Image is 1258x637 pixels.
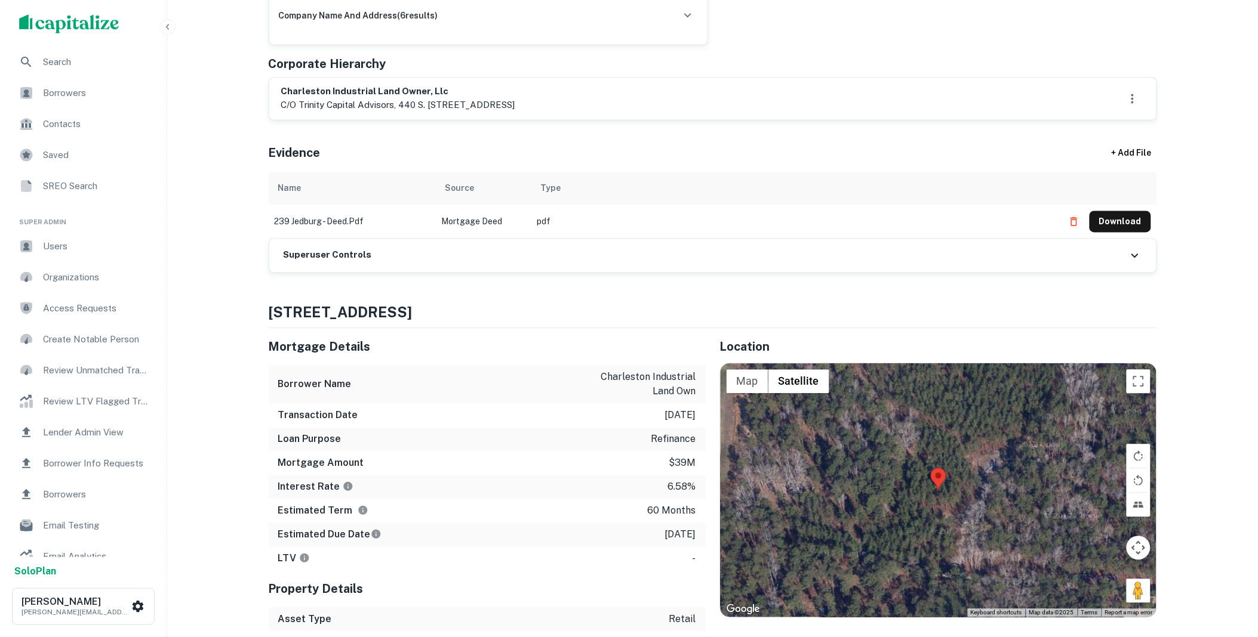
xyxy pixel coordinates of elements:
[727,370,768,394] button: Show street map
[10,48,157,76] div: Search
[720,338,1157,356] h5: Location
[358,505,368,516] svg: Term is based on a standard schedule for this type of loan.
[10,356,157,385] a: Review Unmatched Transactions
[1127,469,1151,493] button: Rotate map counterclockwise
[1063,212,1085,231] button: Delete file
[269,144,321,162] h5: Evidence
[43,332,150,347] span: Create Notable Person
[10,203,157,232] li: Super Admin
[269,580,706,598] h5: Property Details
[14,565,56,577] strong: Solo Plan
[43,179,150,193] span: SREO Search
[43,55,150,69] span: Search
[269,338,706,356] h5: Mortgage Details
[668,480,696,494] p: 6.58%
[278,409,358,423] h6: Transaction Date
[284,249,372,262] h6: Superuser Controls
[669,456,696,471] p: $39m
[278,480,353,494] h6: Interest Rate
[648,504,696,518] p: 60 months
[278,504,368,518] h6: Estimated Term
[278,456,364,471] h6: Mortgage Amount
[12,588,155,625] button: [PERSON_NAME][PERSON_NAME][EMAIL_ADDRESS][DOMAIN_NAME]
[278,432,342,447] h6: Loan Purpose
[278,181,302,196] div: Name
[269,302,1157,323] h4: [STREET_ADDRESS]
[724,602,763,617] img: Google
[10,110,157,138] a: Contacts
[1090,143,1174,165] div: + Add File
[43,86,150,100] span: Borrowers
[10,449,157,478] a: Borrower Info Requests
[278,552,310,566] h6: LTV
[278,378,352,392] h6: Borrower Name
[269,55,386,73] h5: Corporate Hierarchy
[21,607,129,617] p: [PERSON_NAME][EMAIL_ADDRESS][DOMAIN_NAME]
[43,301,150,316] span: Access Requests
[279,9,438,22] h6: company name and address ( 6 results)
[43,394,150,409] span: Review LTV Flagged Transactions
[269,205,436,239] td: 239 jedburg - deed.pdf
[269,172,1157,239] div: scrollable content
[43,549,150,564] span: Email Analytics
[445,181,475,196] div: Source
[10,511,157,540] a: Email Testing
[21,597,129,607] h6: [PERSON_NAME]
[10,232,157,261] a: Users
[10,542,157,571] a: Email Analytics
[43,487,150,502] span: Borrowers
[10,480,157,509] a: Borrowers
[1090,211,1151,233] button: Download
[971,609,1022,617] button: Keyboard shortcuts
[651,432,696,447] p: refinance
[1127,536,1151,560] button: Map camera controls
[278,613,332,627] h6: Asset Type
[343,481,353,492] svg: The interest rates displayed on the website are for informational purposes only and may be report...
[10,387,157,416] a: Review LTV Flagged Transactions
[43,425,150,440] span: Lender Admin View
[665,409,696,423] p: [DATE]
[278,528,382,542] h6: Estimated Due Date
[43,363,150,378] span: Review Unmatched Transactions
[43,518,150,533] span: Email Testing
[43,148,150,162] span: Saved
[669,613,696,627] p: retail
[10,325,157,354] a: Create Notable Person
[693,552,696,566] p: -
[371,529,382,540] svg: Estimate is based on a standard schedule for this type of loan.
[10,263,157,292] a: Organizations
[724,602,763,617] a: Open this area in Google Maps (opens a new window)
[665,528,696,542] p: [DATE]
[281,98,515,113] p: c/o trinity capital advisors, 440 s. [STREET_ADDRESS]
[43,456,150,471] span: Borrower Info Requests
[1127,579,1151,603] button: Drag Pegman onto the map to open Street View
[19,14,119,33] img: capitalize-logo.png
[43,239,150,253] span: Users
[1198,542,1258,599] iframe: Chat Widget
[10,418,157,447] a: Lender Admin View
[1029,610,1074,616] span: Map data ©2025
[10,294,157,323] a: Access Requests
[10,79,157,107] a: Borrowers
[10,172,157,200] a: SREO Search
[1105,610,1153,616] a: Report a map error
[299,553,310,564] svg: LTVs displayed on the website are for informational purposes only and may be reported incorrectly...
[43,270,150,285] span: Organizations
[1127,370,1151,394] button: Toggle fullscreen view
[1127,444,1151,468] button: Rotate map clockwise
[10,141,157,169] a: Saved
